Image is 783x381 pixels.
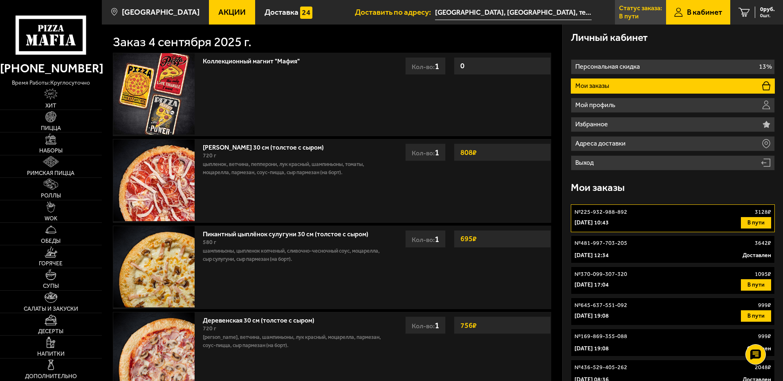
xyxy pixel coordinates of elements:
p: [DATE] 10:43 [574,219,609,227]
span: 1 [435,61,439,71]
a: №169-869-355-088999₽[DATE] 19:08Отменен [571,329,775,356]
span: 0 руб. [760,7,775,12]
span: 720 г [203,325,216,332]
span: Доставить по адресу: [355,8,435,16]
p: № 481-997-703-205 [574,239,627,247]
p: В пути [619,13,639,20]
h3: Мои заказы [571,183,625,193]
span: 1 [435,147,439,157]
button: В пути [741,279,771,291]
p: № 225-932-988-892 [574,208,627,216]
p: Мой профиль [575,102,617,108]
span: Десерты [38,329,63,334]
p: Доставлен [743,251,771,260]
a: №481-997-703-2053642₽[DATE] 12:34Доставлен [571,235,775,263]
p: [PERSON_NAME], ветчина, шампиньоны, лук красный, моцарелла, пармезан, соус-пицца, сыр пармезан (н... [203,333,381,350]
a: Коллекционный магнит "Мафия" [203,55,308,65]
strong: 0 [458,58,467,74]
span: Акции [218,8,246,16]
span: WOK [45,216,57,222]
p: 2048 ₽ [755,363,771,372]
div: Кол-во: [405,143,446,161]
strong: 808 ₽ [458,145,479,160]
a: Пикантный цыплёнок сулугуни 30 см (толстое с сыром) [203,228,377,238]
p: Выход [575,159,596,166]
div: Кол-во: [405,57,446,75]
button: В пути [741,310,771,322]
span: Обеды [41,238,61,244]
p: [DATE] 17:04 [574,281,609,289]
p: 3128 ₽ [755,208,771,216]
span: Римская пицца [27,170,74,176]
p: [DATE] 19:08 [574,312,609,320]
p: № 436-529-405-262 [574,363,627,372]
span: Хит [45,103,56,109]
p: 999 ₽ [758,301,771,309]
span: Салаты и закуски [24,306,78,312]
a: Деревенская 30 см (толстое с сыром) [203,314,323,324]
div: Кол-во: [405,230,446,248]
span: [GEOGRAPHIC_DATA] [122,8,200,16]
span: Дополнительно [25,374,77,379]
p: 1095 ₽ [755,270,771,278]
p: № 169-869-355-088 [574,332,627,341]
p: № 645-637-551-092 [574,301,627,309]
span: Роллы [41,193,61,199]
button: В пути [741,217,771,229]
strong: 695 ₽ [458,231,479,247]
span: Доставка [265,8,298,16]
span: В кабинет [687,8,722,16]
a: №370-099-307-3201095₽[DATE] 17:04В пути [571,267,775,294]
span: Горячее [39,261,63,267]
span: Кировский район, муниципальный округ Морские Ворота, территория Вольный Остров, 1В [435,5,592,20]
p: шампиньоны, цыпленок копченый, сливочно-чесночный соус, моцарелла, сыр сулугуни, сыр пармезан (на... [203,247,381,263]
span: 1 [435,320,439,330]
span: 0 шт. [760,13,775,18]
p: [DATE] 19:08 [574,345,609,353]
span: Пицца [41,126,61,131]
span: 1 [435,234,439,244]
span: Напитки [37,351,65,357]
h1: Заказ 4 сентября 2025 г. [113,36,251,49]
a: №225-932-988-8923128₽[DATE] 10:43В пути [571,204,775,232]
p: Мои заказы [575,83,611,89]
p: Персональная скидка [575,63,642,70]
p: цыпленок, ветчина, пепперони, лук красный, шампиньоны, томаты, моцарелла, пармезан, соус-пицца, с... [203,160,381,177]
p: 3642 ₽ [755,239,771,247]
a: [PERSON_NAME] 30 см (толстое с сыром) [203,141,332,151]
p: Адреса доставки [575,140,628,147]
img: 15daf4d41897b9f0e9f617042186c801.svg [300,7,312,19]
span: 580 г [203,239,216,246]
h3: Личный кабинет [571,33,648,43]
a: №645-637-551-092999₽[DATE] 19:08В пути [571,298,775,325]
div: Кол-во: [405,316,446,334]
p: № 370-099-307-320 [574,270,627,278]
p: 13% [759,63,772,70]
span: Наборы [39,148,63,154]
p: 999 ₽ [758,332,771,341]
p: [DATE] 12:34 [574,251,609,260]
input: Ваш адрес доставки [435,5,592,20]
p: Избранное [575,121,610,128]
span: 720 г [203,152,216,159]
strong: 756 ₽ [458,318,479,333]
p: Статус заказа: [619,5,662,11]
span: Супы [43,283,59,289]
